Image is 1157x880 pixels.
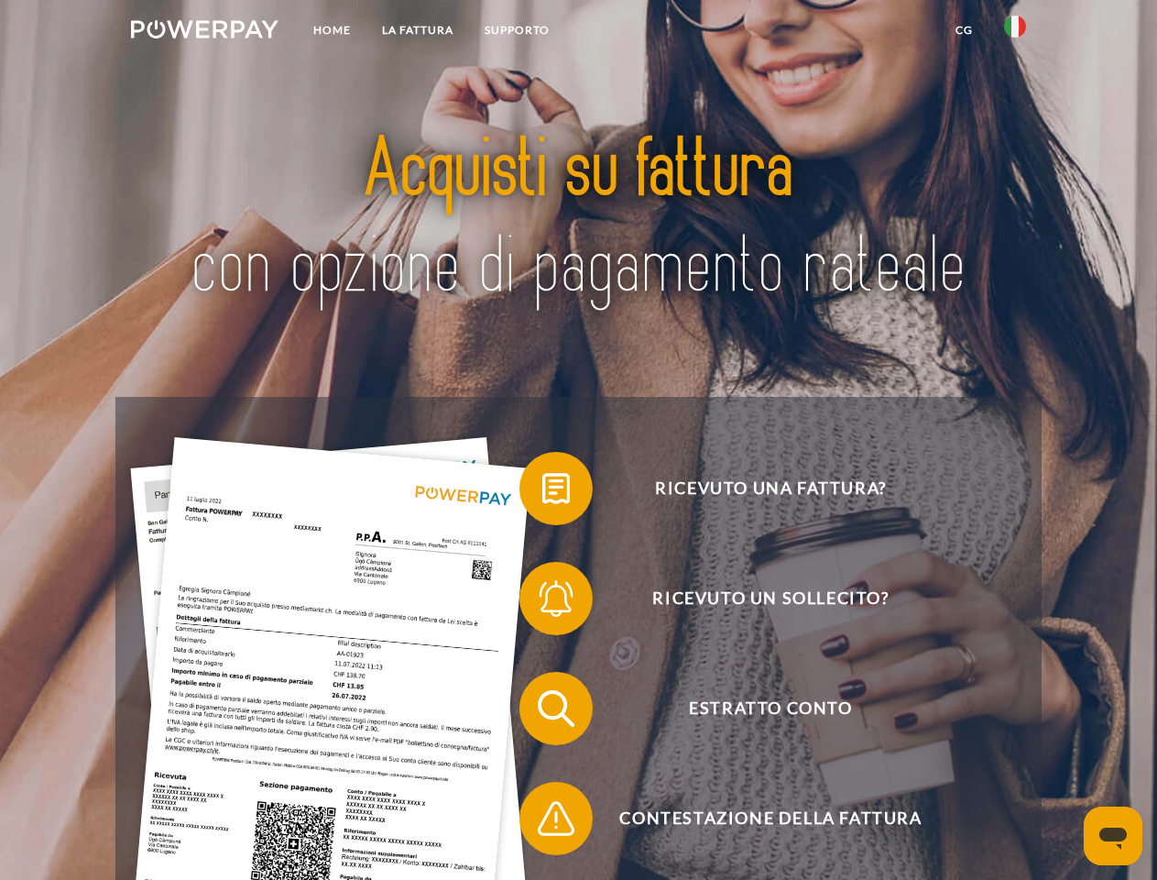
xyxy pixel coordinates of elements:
[1084,807,1142,865] iframe: Pulsante per aprire la finestra di messaggistica
[519,672,996,745] button: Estratto conto
[519,782,996,855] button: Contestazione della fattura
[533,466,579,511] img: qb_bill.svg
[366,14,469,47] a: LA FATTURA
[175,88,982,351] img: title-powerpay_it.svg
[546,782,995,855] span: Contestazione della fattura
[546,672,995,745] span: Estratto conto
[533,686,579,731] img: qb_search.svg
[519,562,996,635] button: Ricevuto un sollecito?
[1004,16,1026,38] img: it
[298,14,366,47] a: Home
[131,20,278,38] img: logo-powerpay-white.svg
[546,562,995,635] span: Ricevuto un sollecito?
[533,576,579,621] img: qb_bell.svg
[519,452,996,525] button: Ricevuto una fattura?
[469,14,565,47] a: Supporto
[940,14,988,47] a: CG
[546,452,995,525] span: Ricevuto una fattura?
[533,796,579,841] img: qb_warning.svg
